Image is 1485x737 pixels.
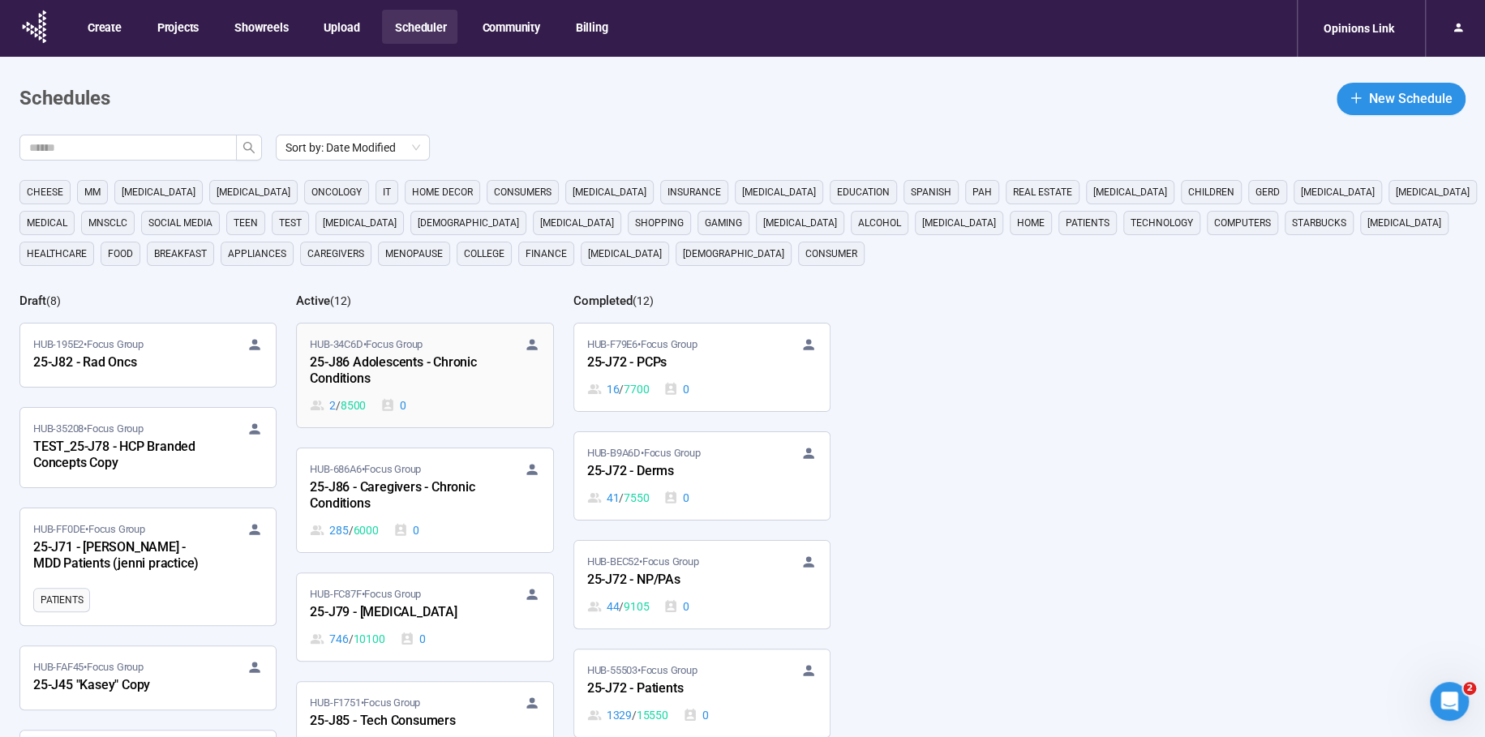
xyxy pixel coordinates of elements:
[33,538,212,575] div: 25-J71 - [PERSON_NAME] - MDD Patients (jenni practice)
[574,432,830,520] a: HUB-B9A6D•Focus Group25-J72 - Derms41 / 75500
[27,184,63,200] span: cheese
[1131,215,1193,231] span: technology
[19,294,46,308] h2: Draft
[587,489,650,507] div: 41
[385,246,443,262] span: menopause
[297,448,552,552] a: HUB-686A6•Focus Group25-J86 - Caregivers - Chronic Conditions285 / 60000
[619,380,624,398] span: /
[148,215,212,231] span: social media
[587,662,697,679] span: HUB-55503 • Focus Group
[705,215,742,231] span: gaming
[633,294,654,307] span: ( 12 )
[573,294,633,308] h2: Completed
[310,461,421,478] span: HUB-686A6 • Focus Group
[242,141,255,154] span: search
[88,215,127,231] span: mnsclc
[464,246,504,262] span: college
[1214,215,1271,231] span: computers
[412,184,473,200] span: home decor
[383,184,391,200] span: it
[619,598,624,615] span: /
[330,294,351,307] span: ( 12 )
[236,135,262,161] button: search
[972,184,992,200] span: PAH
[683,706,709,724] div: 0
[587,554,699,570] span: HUB-BEC52 • Focus Group
[310,695,420,711] span: HUB-F1751 • Focus Group
[33,336,144,353] span: HUB-195E2 • Focus Group
[311,184,362,200] span: oncology
[154,246,207,262] span: breakfast
[494,184,552,200] span: consumers
[587,598,650,615] div: 44
[228,246,286,262] span: appliances
[33,659,144,675] span: HUB-FAF45 • Focus Group
[20,508,276,625] a: HUB-FF0DE•Focus Group25-J71 - [PERSON_NAME] - MDD Patients (jenni practice)Patients
[285,135,420,160] span: Sort by: Date Modified
[1430,682,1469,721] iframe: Intercom live chat
[380,396,406,414] div: 0
[587,461,766,482] div: 25-J72 - Derms
[122,184,195,200] span: [MEDICAL_DATA]
[33,521,145,538] span: HUB-FF0DE • Focus Group
[27,215,67,231] span: medical
[588,246,662,262] span: [MEDICAL_DATA]
[587,445,701,461] span: HUB-B9A6D • Focus Group
[310,478,488,515] div: 25-J86 - Caregivers - Chronic Conditions
[221,10,299,44] button: Showreels
[393,521,419,539] div: 0
[20,324,276,387] a: HUB-195E2•Focus Group25-J82 - Rad Oncs
[354,521,379,539] span: 6000
[400,630,426,648] div: 0
[46,294,61,307] span: ( 8 )
[349,630,354,648] span: /
[310,711,488,732] div: 25-J85 - Tech Consumers
[540,215,614,231] span: [MEDICAL_DATA]
[1188,184,1234,200] span: children
[1017,215,1045,231] span: home
[27,246,87,262] span: healthcare
[574,649,830,737] a: HUB-55503•Focus Group25-J72 - Patients1329 / 155500
[144,10,210,44] button: Projects
[526,246,567,262] span: finance
[667,184,721,200] span: Insurance
[624,598,649,615] span: 9105
[1066,215,1109,231] span: Patients
[41,592,83,608] span: Patients
[310,630,384,648] div: 746
[310,353,488,390] div: 25-J86 Adolescents - Chronic Conditions
[354,630,385,648] span: 10100
[310,586,421,602] span: HUB-FC87F • Focus Group
[632,706,637,724] span: /
[33,675,212,696] div: 25-J45 "Kasey" Copy
[574,324,830,411] a: HUB-F79E6•Focus Group25-J72 - PCPs16 / 77000
[20,646,276,709] a: HUB-FAF45•Focus Group25-J45 "Kasey" Copy
[663,489,689,507] div: 0
[573,184,646,200] span: [MEDICAL_DATA]
[574,541,830,628] a: HUB-BEC52•Focus Group25-J72 - NP/PAs44 / 91050
[763,215,837,231] span: [MEDICAL_DATA]
[336,396,341,414] span: /
[310,396,366,414] div: 2
[587,679,766,700] div: 25-J72 - Patients
[279,215,302,231] span: Test
[1369,88,1453,109] span: New Schedule
[587,353,766,374] div: 25-J72 - PCPs
[217,184,290,200] span: [MEDICAL_DATA]
[1337,83,1466,115] button: plusNew Schedule
[1093,184,1167,200] span: [MEDICAL_DATA]
[663,380,689,398] div: 0
[563,10,620,44] button: Billing
[19,84,110,114] h1: Schedules
[1463,682,1476,695] span: 2
[297,324,552,427] a: HUB-34C6D•Focus Group25-J86 Adolescents - Chronic Conditions2 / 85000
[663,598,689,615] div: 0
[742,184,816,200] span: [MEDICAL_DATA]
[84,184,101,200] span: MM
[619,489,624,507] span: /
[297,573,552,661] a: HUB-FC87F•Focus Group25-J79 - [MEDICAL_DATA]746 / 101000
[310,602,488,623] div: 25-J79 - [MEDICAL_DATA]
[624,380,649,398] span: 7700
[33,437,212,474] div: TEST_25-J78 - HCP Branded Concepts Copy
[587,380,650,398] div: 16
